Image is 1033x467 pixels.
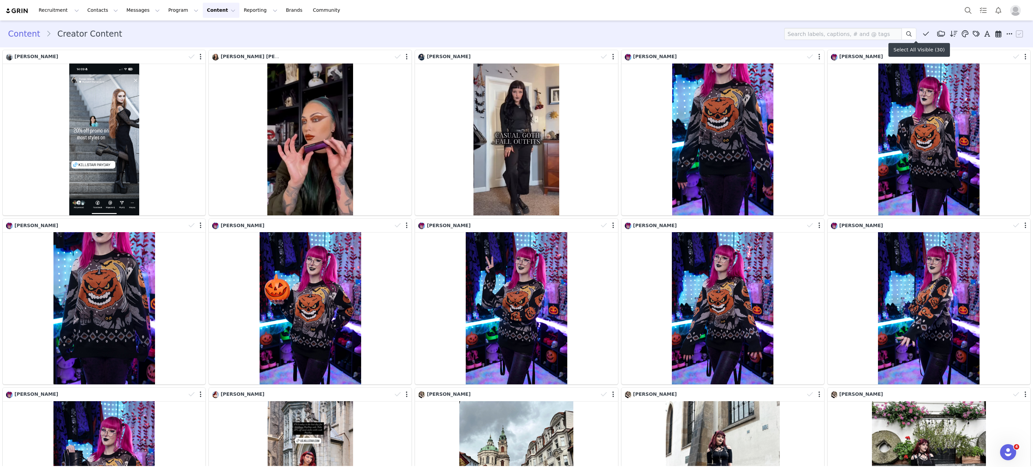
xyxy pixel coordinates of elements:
button: Content [203,3,239,18]
img: grin logo [5,8,29,14]
img: 40c17e7b-9035-402d-97fc-3a792f7503b8.jpg [831,222,838,229]
input: Search labels, captions, # and @ tags [784,28,902,40]
a: Content [8,28,46,40]
img: 40c17e7b-9035-402d-97fc-3a792f7503b8.jpg [212,222,219,229]
span: [PERSON_NAME] [14,223,58,228]
img: 40c17e7b-9035-402d-97fc-3a792f7503b8.jpg [625,54,632,60]
img: 40c17e7b-9035-402d-97fc-3a792f7503b8.jpg [418,222,425,229]
img: 305bf6c5-82f8-486f-823e-4eced45b1589.jpg [625,391,632,398]
span: [PERSON_NAME] [427,54,470,59]
button: Messages [122,3,164,18]
button: Search [961,3,975,18]
img: 40c17e7b-9035-402d-97fc-3a792f7503b8.jpg [6,222,13,229]
div: Select All Visible (30) [888,43,950,57]
button: Profile [1006,5,1028,16]
span: [PERSON_NAME] [221,223,264,228]
span: [PERSON_NAME] [633,391,677,397]
button: Contacts [83,3,122,18]
img: 40c17e7b-9035-402d-97fc-3a792f7503b8.jpg [625,222,632,229]
span: [PERSON_NAME] [633,223,677,228]
button: Reporting [240,3,281,18]
img: 305bf6c5-82f8-486f-823e-4eced45b1589.jpg [831,391,838,398]
img: 6a04871f-8efa-4a6c-8225-f74968283ecd--s.jpg [6,54,13,60]
button: Notifications [991,3,1006,18]
img: placeholder-profile.jpg [1010,5,1021,16]
img: 9aae75d3-8f4f-43d1-9d5f-0162ad5b99a0.jpg [212,391,219,398]
button: Recruitment [35,3,83,18]
span: [PERSON_NAME] [14,391,58,397]
button: Program [164,3,202,18]
a: Brands [282,3,308,18]
img: 305bf6c5-82f8-486f-823e-4eced45b1589.jpg [418,391,425,398]
span: [PERSON_NAME] [839,54,883,59]
span: [PERSON_NAME] [14,54,58,59]
span: [PERSON_NAME] [427,223,470,228]
a: Tasks [976,3,991,18]
iframe: Intercom live chat [1000,444,1016,460]
img: 40c17e7b-9035-402d-97fc-3a792f7503b8.jpg [6,391,13,398]
img: 40c17e7b-9035-402d-97fc-3a792f7503b8.jpg [831,54,838,60]
img: 0eded084-8bd3-4fc3-b9fc-39dbe95a0896.jpg [418,54,425,60]
span: [PERSON_NAME] [633,54,677,59]
span: [PERSON_NAME] [427,391,470,397]
a: Community [309,3,347,18]
span: 4 [1014,444,1019,450]
img: 2cd38c39-9209-4951-b3e0-52e6d8e7afcf.jpg [212,54,219,60]
span: [PERSON_NAME] [839,391,883,397]
span: [PERSON_NAME] [221,391,264,397]
span: [PERSON_NAME] [PERSON_NAME] [221,54,310,59]
span: [PERSON_NAME] [839,223,883,228]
